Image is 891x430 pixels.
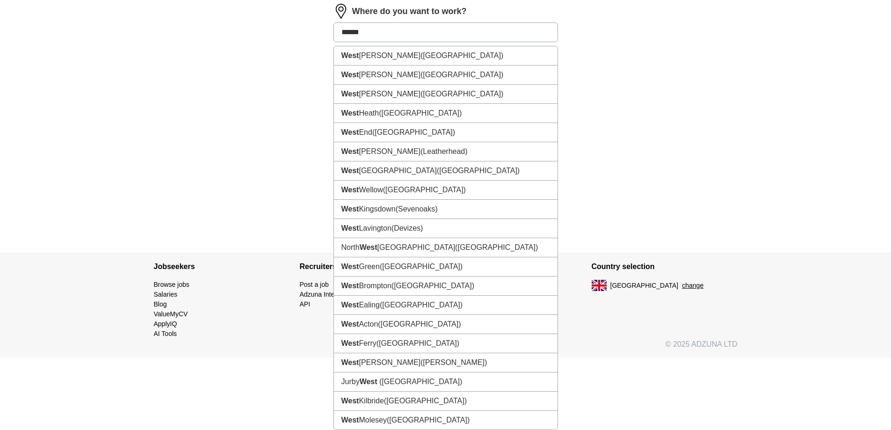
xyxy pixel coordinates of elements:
[341,339,359,347] strong: West
[341,416,359,424] strong: West
[391,282,474,290] span: ([GEOGRAPHIC_DATA])
[396,205,438,213] span: (Sevenoaks)
[341,51,359,59] strong: West
[455,243,538,251] span: ([GEOGRAPHIC_DATA])
[334,334,558,353] li: Ferry
[610,281,679,291] span: [GEOGRAPHIC_DATA]
[437,167,520,175] span: ([GEOGRAPHIC_DATA])
[592,254,738,280] h4: Country selection
[377,339,459,347] span: ([GEOGRAPHIC_DATA])
[341,358,359,366] strong: West
[334,411,558,430] li: Molesey
[334,238,558,257] li: North [GEOGRAPHIC_DATA]
[380,301,463,309] span: ([GEOGRAPHIC_DATA])
[334,46,558,66] li: [PERSON_NAME]
[378,320,461,328] span: ([GEOGRAPHIC_DATA])
[391,224,423,232] span: (Devizes)
[420,51,503,59] span: ([GEOGRAPHIC_DATA])
[341,262,359,270] strong: West
[420,358,487,366] span: ([PERSON_NAME])
[384,397,467,405] span: ([GEOGRAPHIC_DATA])
[154,310,188,318] a: ValueMyCV
[341,186,359,194] strong: West
[334,142,558,161] li: [PERSON_NAME]
[334,181,558,200] li: Wellow
[420,71,503,79] span: ([GEOGRAPHIC_DATA])
[334,277,558,296] li: Brompton
[372,128,455,136] span: ([GEOGRAPHIC_DATA])
[334,353,558,372] li: [PERSON_NAME]
[154,330,177,337] a: AI Tools
[341,71,359,79] strong: West
[334,296,558,315] li: Ealing
[334,200,558,219] li: Kingsdown
[333,4,348,19] img: location.png
[334,372,558,392] li: Jurby
[334,219,558,238] li: Lavington
[341,301,359,309] strong: West
[379,378,462,386] span: ([GEOGRAPHIC_DATA])
[334,315,558,334] li: Acton
[154,320,177,328] a: ApplyIQ
[360,243,377,251] strong: West
[334,392,558,411] li: Kilbride
[341,128,359,136] strong: West
[341,282,359,290] strong: West
[154,281,189,288] a: Browse jobs
[154,300,167,308] a: Blog
[379,109,462,117] span: ([GEOGRAPHIC_DATA])
[334,85,558,104] li: [PERSON_NAME]
[341,109,359,117] strong: West
[341,167,359,175] strong: West
[383,186,466,194] span: ([GEOGRAPHIC_DATA])
[300,300,311,308] a: API
[420,90,503,98] span: ([GEOGRAPHIC_DATA])
[352,5,467,18] label: Where do you want to work?
[334,123,558,142] li: End
[341,224,359,232] strong: West
[334,104,558,123] li: Heath
[300,291,357,298] a: Adzuna Intelligence
[341,147,359,155] strong: West
[341,320,359,328] strong: West
[387,416,470,424] span: ([GEOGRAPHIC_DATA])
[300,281,329,288] a: Post a job
[154,291,178,298] a: Salaries
[341,205,359,213] strong: West
[334,161,558,181] li: [GEOGRAPHIC_DATA]
[334,66,558,85] li: [PERSON_NAME]
[420,147,468,155] span: (Leatherhead)
[146,339,745,357] div: © 2025 ADZUNA LTD
[334,257,558,277] li: Green
[682,281,703,291] button: change
[341,90,359,98] strong: West
[592,280,607,291] img: UK flag
[360,378,377,386] strong: West
[341,397,359,405] strong: West
[380,262,463,270] span: ([GEOGRAPHIC_DATA])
